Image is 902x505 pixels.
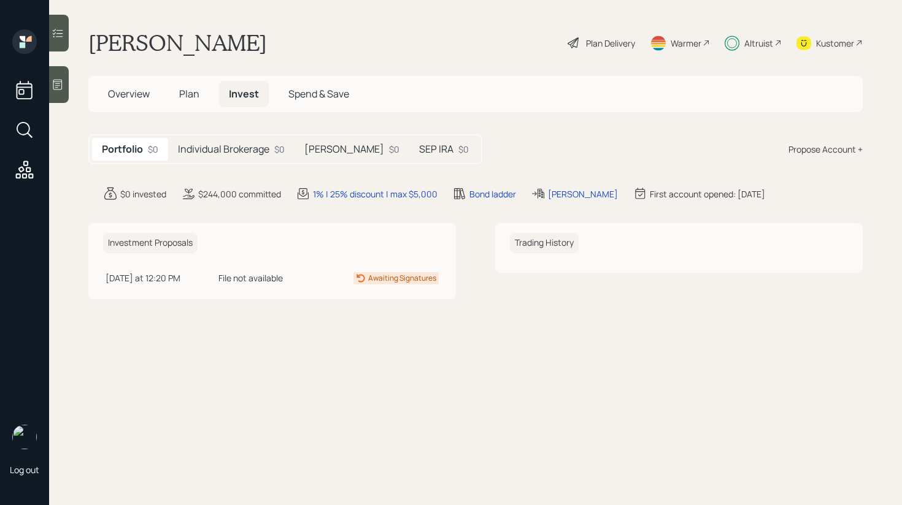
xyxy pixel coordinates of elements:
div: Awaiting Signatures [368,273,436,284]
h5: Portfolio [102,143,143,155]
h6: Trading History [510,233,579,253]
div: Kustomer [816,37,854,50]
div: Warmer [671,37,701,50]
span: Spend & Save [288,87,349,101]
div: Altruist [744,37,773,50]
div: File not available [218,271,312,284]
div: $244,000 committed [198,188,281,200]
span: Plan [179,87,199,101]
div: $0 [274,143,285,156]
span: Overview [108,87,150,101]
div: First account opened: [DATE] [650,188,765,200]
h5: SEP IRA [419,143,453,155]
h5: [PERSON_NAME] [304,143,384,155]
div: [DATE] at 12:20 PM [106,271,214,284]
h1: [PERSON_NAME] [88,29,267,56]
div: $0 invested [120,188,166,200]
div: Bond ladder [469,188,516,200]
span: Invest [229,87,259,101]
div: Propose Account + [788,143,863,156]
h5: Individual Brokerage [178,143,269,155]
div: 1% | 25% discount | max $5,000 [313,188,438,200]
img: retirable_logo.png [12,425,37,449]
div: $0 [389,143,399,156]
div: Plan Delivery [586,37,635,50]
div: $0 [458,143,469,156]
div: Log out [10,464,39,476]
div: $0 [148,143,158,156]
div: [PERSON_NAME] [548,188,618,200]
h6: Investment Proposals [103,233,198,253]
